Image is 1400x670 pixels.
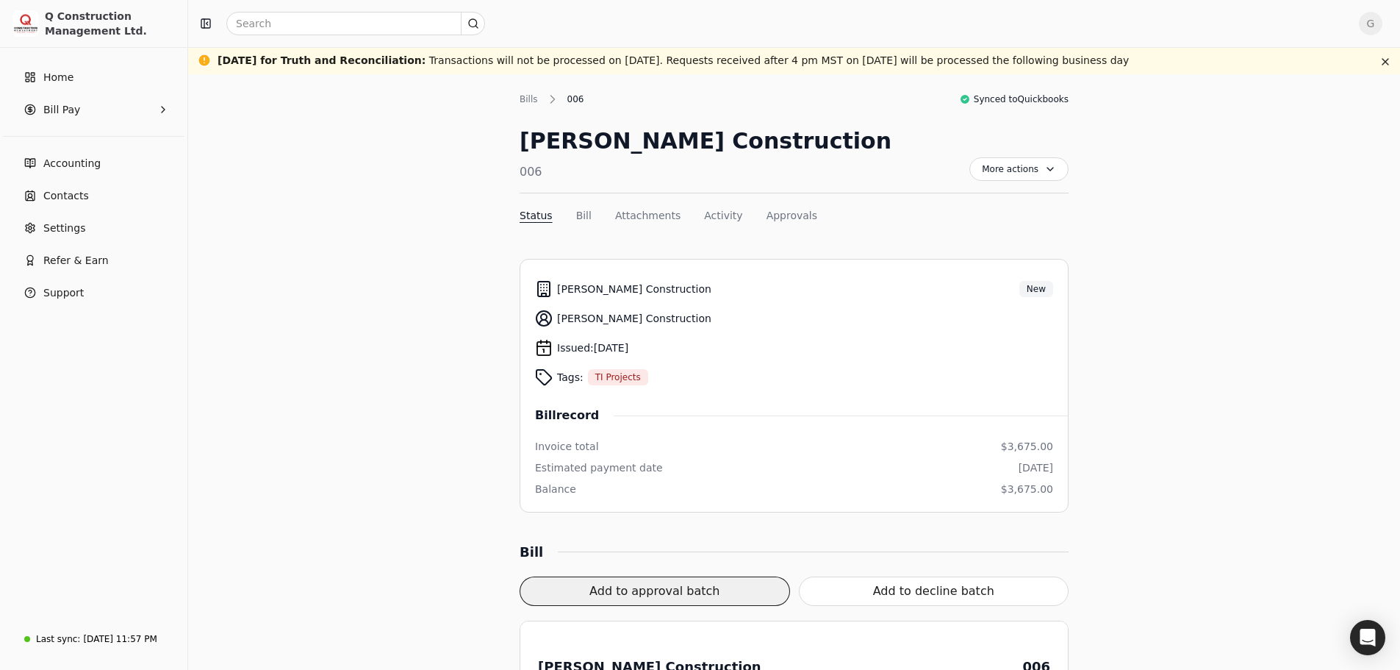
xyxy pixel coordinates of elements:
[557,282,711,297] span: [PERSON_NAME] Construction
[1027,282,1046,296] span: New
[1019,460,1053,476] div: [DATE]
[6,213,182,243] a: Settings
[43,221,85,236] span: Settings
[1359,12,1382,35] button: G
[767,208,817,224] button: Approvals
[43,70,73,85] span: Home
[520,577,790,606] button: Add to approval batch
[520,542,558,562] div: Bill
[557,341,628,356] span: Issued: [DATE]
[43,188,89,204] span: Contacts
[1001,482,1053,497] div: $3,675.00
[6,246,182,275] button: Refer & Earn
[12,10,39,37] img: 3171ca1f-602b-4dfe-91f0-0ace091e1481.jpeg
[520,163,891,181] div: 006
[6,626,182,652] a: Last sync:[DATE] 11:57 PM
[560,93,592,106] div: 006
[45,9,175,38] div: Q Construction Management Ltd.
[799,577,1069,606] button: Add to decline batch
[969,157,1069,181] button: More actions
[974,93,1069,106] span: Synced to Quickbooks
[557,311,711,327] span: [PERSON_NAME] Construction
[520,92,591,107] nav: Breadcrumb
[43,156,101,171] span: Accounting
[43,102,80,118] span: Bill Pay
[1350,620,1385,655] div: Open Intercom Messenger
[1001,439,1053,455] div: $3,675.00
[218,53,1129,68] div: Transactions will not be processed on [DATE]. Requests received after 4 pm MST on [DATE] will be ...
[704,208,742,224] button: Activity
[6,149,182,178] a: Accounting
[520,124,891,157] div: [PERSON_NAME] Construction
[520,93,545,106] div: Bills
[6,278,182,307] button: Support
[83,632,157,646] div: [DATE] 11:57 PM
[535,439,599,455] div: Invoice total
[557,370,584,385] span: Tags:
[535,460,663,476] div: Estimated payment date
[43,253,109,268] span: Refer & Earn
[615,208,681,224] button: Attachments
[6,63,182,92] a: Home
[6,95,182,124] button: Bill Pay
[576,208,592,224] button: Bill
[595,371,641,384] span: TI Projects
[218,54,426,66] span: [DATE] for Truth and Reconciliation :
[535,482,576,497] div: Balance
[6,181,182,210] a: Contacts
[226,12,485,35] input: Search
[520,208,553,224] button: Status
[535,407,614,424] span: Bill record
[36,632,80,646] div: Last sync:
[43,285,84,301] span: Support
